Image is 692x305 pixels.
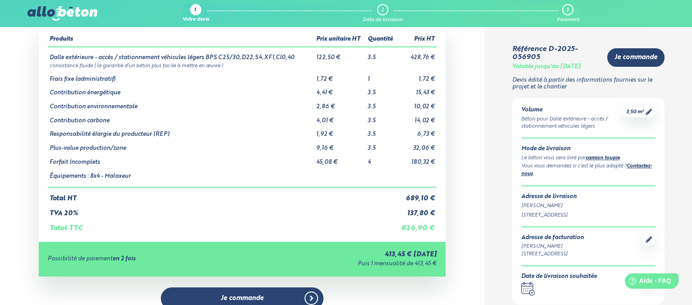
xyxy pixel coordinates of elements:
td: TVA 20% [48,203,397,217]
td: 45,08 € [314,152,366,166]
td: Total HT [48,187,397,203]
td: Plus-value production/zone [48,138,314,152]
td: 6,73 € [397,124,437,138]
div: [PERSON_NAME] [521,202,656,210]
div: Puis 1 mensualité de 413,45 € [253,261,437,268]
td: 428,76 € [397,47,437,61]
td: Contribution carbone [48,111,314,125]
td: 3.5 [366,111,397,125]
a: 2 Date de livraison [363,4,403,23]
div: Possibilité de paiement [48,256,253,263]
div: 1 [194,8,196,14]
td: Responsabilité élargie du producteur (REP) [48,124,314,138]
td: 1,72 € [397,69,437,83]
div: Votre devis [182,17,209,23]
td: Frais fixe (administratif) [48,69,314,83]
div: [PERSON_NAME] [521,243,584,250]
td: 1,72 € [314,69,366,83]
div: Adresse de livraison [521,194,656,200]
div: Adresse de facturation [521,235,584,241]
td: 3.5 [366,83,397,97]
td: 9,16 € [314,138,366,152]
div: Paiement [557,17,579,23]
a: 1 Votre devis [182,4,209,23]
strong: en 2 fois [113,256,136,262]
div: Vous vous demandez si c’est le plus adapté ? . [521,162,656,179]
th: Quantité [366,32,397,47]
td: 2,86 € [314,97,366,111]
td: 122,50 € [314,47,366,61]
td: 3.5 [366,124,397,138]
th: Prix unitaire HT [314,32,366,47]
td: Dalle extérieure - accès / stationnement véhicules légers BPS C25/30,D22,S4,XF1,Cl0,40 [48,47,314,61]
th: Prix HT [397,32,437,47]
td: 689,10 € [397,187,437,203]
td: 137,80 € [397,203,437,217]
div: Valable jusqu'au [DATE] [512,64,581,70]
div: Béton pour Dalle extérieure - accès / stationnement véhicules légers [521,116,623,131]
td: 32,06 € [397,138,437,152]
div: [STREET_ADDRESS] [521,212,656,219]
div: Le béton vous sera livré par [521,154,656,162]
div: Référence D-2025-056905 [512,45,600,62]
iframe: Help widget launcher [612,270,682,295]
a: 3 Paiement [557,4,579,23]
td: 4,01 € [314,111,366,125]
div: 3 [566,7,569,13]
div: 413,45 € [DATE] [253,251,437,259]
span: Je commande [615,54,657,61]
a: camion toupie [586,156,620,161]
div: 2 [381,7,384,13]
a: Je commande [607,48,665,67]
p: Devis édité à partir des informations fournies sur le projet et le chantier [512,77,665,90]
td: 4,41 € [314,83,366,97]
span: Je commande [221,295,264,302]
td: 10,02 € [397,97,437,111]
td: 4 [366,152,397,166]
td: consistance fluide ( la garantie d’un béton plus facile à mettre en œuvre ) [48,61,437,69]
td: Forfait Incomplets [48,152,314,166]
td: 1,92 € [314,124,366,138]
td: 14,02 € [397,111,437,125]
div: Date de livraison [363,17,403,23]
td: Contribution environnementale [48,97,314,111]
div: [STREET_ADDRESS] [521,250,584,258]
td: 15,43 € [397,83,437,97]
div: Mode de livraison [521,146,656,152]
div: Date de livraison souhaitée [521,273,597,280]
td: 826,90 € [397,217,437,232]
td: 1 [366,69,397,83]
td: 3.5 [366,97,397,111]
td: Équipements : 8x4 - Malaxeur [48,166,314,188]
div: Volume [521,107,623,114]
img: allobéton [27,6,97,21]
td: 3.5 [366,47,397,61]
td: Contribution énergétique [48,83,314,97]
td: 3.5 [366,138,397,152]
td: 180,32 € [397,152,437,166]
th: Produits [48,32,314,47]
td: Total TTC [48,217,397,232]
